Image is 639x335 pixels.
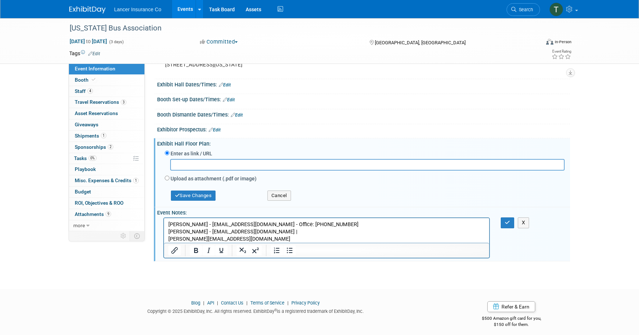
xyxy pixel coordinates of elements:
[69,38,107,45] span: [DATE] [DATE]
[157,207,570,216] div: Event Notes:
[554,39,572,45] div: In-Person
[75,66,115,72] span: Event Information
[69,153,144,164] a: Tasks0%
[75,99,126,105] span: Travel Reservations
[219,82,231,87] a: Edit
[215,300,220,306] span: |
[121,99,126,105] span: 3
[117,231,130,241] td: Personalize Event Tab Strip
[191,300,200,306] a: Blog
[507,3,540,16] a: Search
[215,245,228,256] button: Underline
[171,191,216,201] button: Save Changes
[497,38,572,49] div: Event Format
[549,3,563,16] img: Terrence Forrest
[190,245,202,256] button: Bold
[114,7,161,12] span: Lancer Insurance Co
[209,127,221,132] a: Edit
[271,245,283,256] button: Numbered list
[249,245,262,256] button: Superscript
[101,133,106,138] span: 1
[85,38,92,44] span: to
[75,110,118,116] span: Asset Reservations
[108,144,113,150] span: 2
[518,217,529,228] button: X
[75,88,93,94] span: Staff
[291,300,320,306] a: Privacy Policy
[223,97,235,102] a: Edit
[133,178,139,183] span: 1
[87,88,93,94] span: 4
[250,300,284,306] a: Terms of Service
[157,124,570,134] div: Exhibitor Prospectus:
[207,300,214,306] a: API
[69,75,144,86] a: Booth
[69,86,144,97] a: Staff4
[69,306,442,315] div: Copyright © 2025 ExhibitDay, Inc. All rights reserved. ExhibitDay is a registered trademark of Ex...
[69,6,106,13] img: ExhibitDay
[69,50,100,57] td: Tags
[245,300,249,306] span: |
[69,142,144,153] a: Sponsorships2
[74,155,97,161] span: Tasks
[237,245,249,256] button: Subscript
[73,222,85,228] span: more
[108,40,124,44] span: (3 days)
[157,94,570,103] div: Booth Set-up Dates/Times:
[516,7,533,12] span: Search
[75,77,97,83] span: Booth
[130,231,144,241] td: Toggle Event Tabs
[197,38,241,46] button: Committed
[453,322,570,328] div: $150 off for them.
[171,150,212,157] label: Enter as link / URL
[75,144,113,150] span: Sponsorships
[75,189,91,195] span: Budget
[69,175,144,186] a: Misc. Expenses & Credits1
[69,131,144,142] a: Shipments1
[69,198,144,209] a: ROI, Objectives & ROO
[164,218,490,243] iframe: Rich Text Area
[286,300,290,306] span: |
[75,166,96,172] span: Playbook
[202,245,215,256] button: Italic
[67,22,529,35] div: [US_STATE] Bus Association
[168,245,181,256] button: Insert/edit link
[231,113,243,118] a: Edit
[92,78,95,82] i: Booth reservation complete
[157,138,570,147] div: Exhibit Hall Floor Plan:
[75,122,98,127] span: Giveaways
[88,51,100,56] a: Edit
[106,211,111,217] span: 9
[283,245,296,256] button: Bullet list
[69,64,144,74] a: Event Information
[165,61,321,68] pre: [STREET_ADDRESS][US_STATE]
[89,155,97,161] span: 0%
[75,200,123,206] span: ROI, Objectives & ROO
[69,97,144,108] a: Travel Reservations3
[75,177,139,183] span: Misc. Expenses & Credits
[69,119,144,130] a: Giveaways
[453,311,570,327] div: $500 Amazon gift card for you,
[75,211,111,217] span: Attachments
[552,50,571,53] div: Event Rating
[157,109,570,119] div: Booth Dismantle Dates/Times:
[69,209,144,220] a: Attachments9
[546,39,553,45] img: Format-Inperson.png
[75,133,106,139] span: Shipments
[267,191,291,201] button: Cancel
[69,164,144,175] a: Playbook
[274,308,277,312] sup: ®
[487,301,535,312] a: Refer & Earn
[171,175,257,182] label: Upload as attachment (.pdf or image)
[69,187,144,197] a: Budget
[201,300,206,306] span: |
[157,79,570,89] div: Exhibit Hall Dates/Times:
[69,108,144,119] a: Asset Reservations
[221,300,243,306] a: Contact Us
[375,40,466,45] span: [GEOGRAPHIC_DATA], [GEOGRAPHIC_DATA]
[69,220,144,231] a: more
